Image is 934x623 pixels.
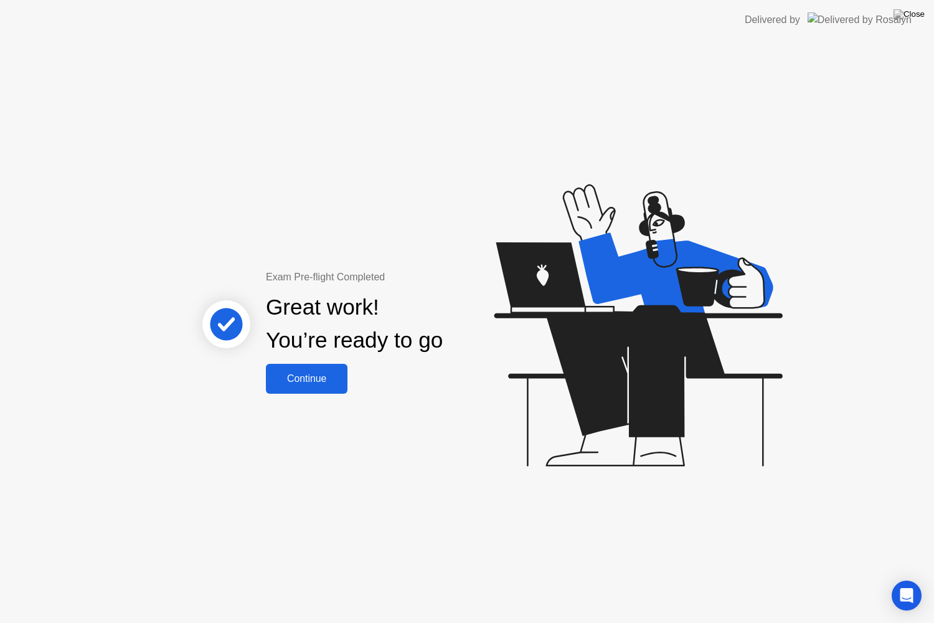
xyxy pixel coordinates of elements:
div: Great work! You’re ready to go [266,291,443,357]
img: Close [894,9,925,19]
div: Open Intercom Messenger [892,581,922,611]
img: Delivered by Rosalyn [808,12,912,27]
div: Continue [270,373,344,384]
button: Continue [266,364,347,394]
div: Delivered by [745,12,800,27]
div: Exam Pre-flight Completed [266,270,523,285]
